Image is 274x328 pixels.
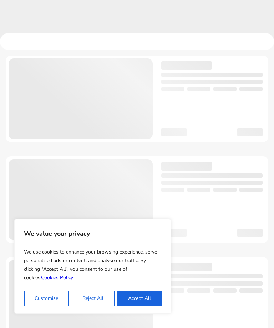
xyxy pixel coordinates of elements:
[24,227,162,241] p: We value your privacy
[41,274,73,281] a: Cookies Policy
[24,245,162,285] p: We use cookies to enhance your browsing experience, serve personalised ads or content, and analys...
[72,291,114,306] button: Reject All
[14,219,171,314] div: We value your privacy
[117,291,162,306] button: Accept All
[24,291,69,306] button: Customise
